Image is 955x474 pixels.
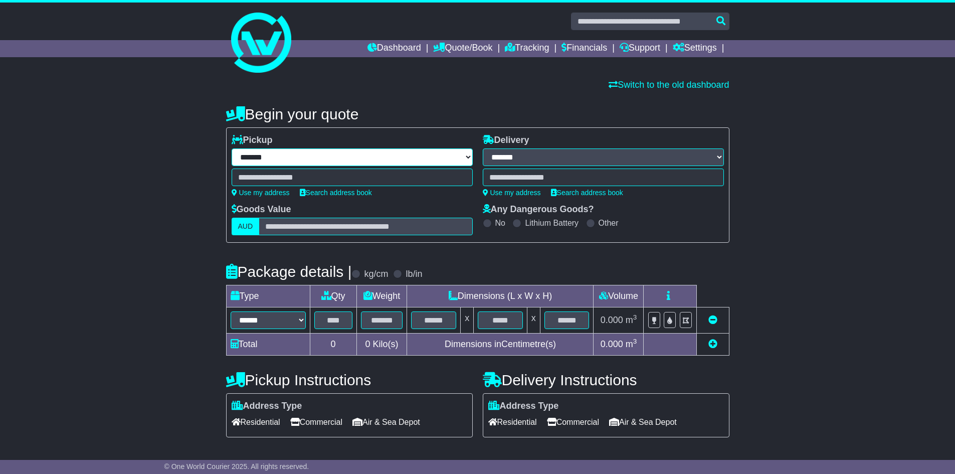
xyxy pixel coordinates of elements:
[488,414,537,430] span: Residential
[232,204,291,215] label: Goods Value
[310,334,356,356] td: 0
[164,462,309,470] span: © One World Courier 2025. All rights reserved.
[226,334,310,356] td: Total
[461,307,474,334] td: x
[483,189,541,197] a: Use my address
[365,339,370,349] span: 0
[551,189,623,197] a: Search address book
[495,218,505,228] label: No
[594,285,644,307] td: Volume
[367,40,421,57] a: Dashboard
[226,263,352,280] h4: Package details |
[232,189,290,197] a: Use my address
[310,285,356,307] td: Qty
[633,338,637,345] sup: 3
[505,40,549,57] a: Tracking
[407,334,594,356] td: Dimensions in Centimetre(s)
[356,334,407,356] td: Kilo(s)
[290,414,342,430] span: Commercial
[483,372,729,388] h4: Delivery Instructions
[226,106,729,122] h4: Begin your quote
[620,40,660,57] a: Support
[601,339,623,349] span: 0.000
[527,307,540,334] td: x
[232,401,302,412] label: Address Type
[561,40,607,57] a: Financials
[488,401,559,412] label: Address Type
[232,414,280,430] span: Residential
[525,218,579,228] label: Lithium Battery
[633,313,637,321] sup: 3
[226,285,310,307] td: Type
[364,269,388,280] label: kg/cm
[609,80,729,90] a: Switch to the old dashboard
[708,339,717,349] a: Add new item
[626,315,637,325] span: m
[433,40,492,57] a: Quote/Book
[226,372,473,388] h4: Pickup Instructions
[232,135,273,146] label: Pickup
[483,204,594,215] label: Any Dangerous Goods?
[601,315,623,325] span: 0.000
[483,135,529,146] label: Delivery
[708,315,717,325] a: Remove this item
[626,339,637,349] span: m
[609,414,677,430] span: Air & Sea Depot
[547,414,599,430] span: Commercial
[352,414,420,430] span: Air & Sea Depot
[406,269,422,280] label: lb/in
[300,189,372,197] a: Search address book
[232,218,260,235] label: AUD
[356,285,407,307] td: Weight
[407,285,594,307] td: Dimensions (L x W x H)
[673,40,717,57] a: Settings
[599,218,619,228] label: Other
